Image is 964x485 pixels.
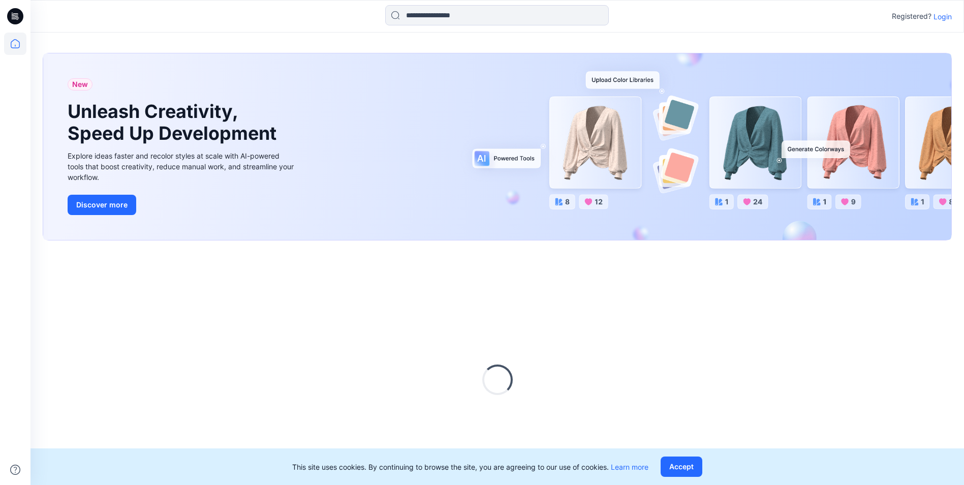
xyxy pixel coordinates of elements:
p: This site uses cookies. By continuing to browse the site, you are agreeing to our use of cookies. [292,462,648,472]
h1: Unleash Creativity, Speed Up Development [68,101,281,144]
a: Discover more [68,195,296,215]
p: Registered? [892,10,931,22]
span: New [72,78,88,90]
p: Login [934,11,952,22]
button: Accept [661,457,702,477]
button: Discover more [68,195,136,215]
div: Explore ideas faster and recolor styles at scale with AI-powered tools that boost creativity, red... [68,150,296,183]
a: Learn more [611,463,648,471]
